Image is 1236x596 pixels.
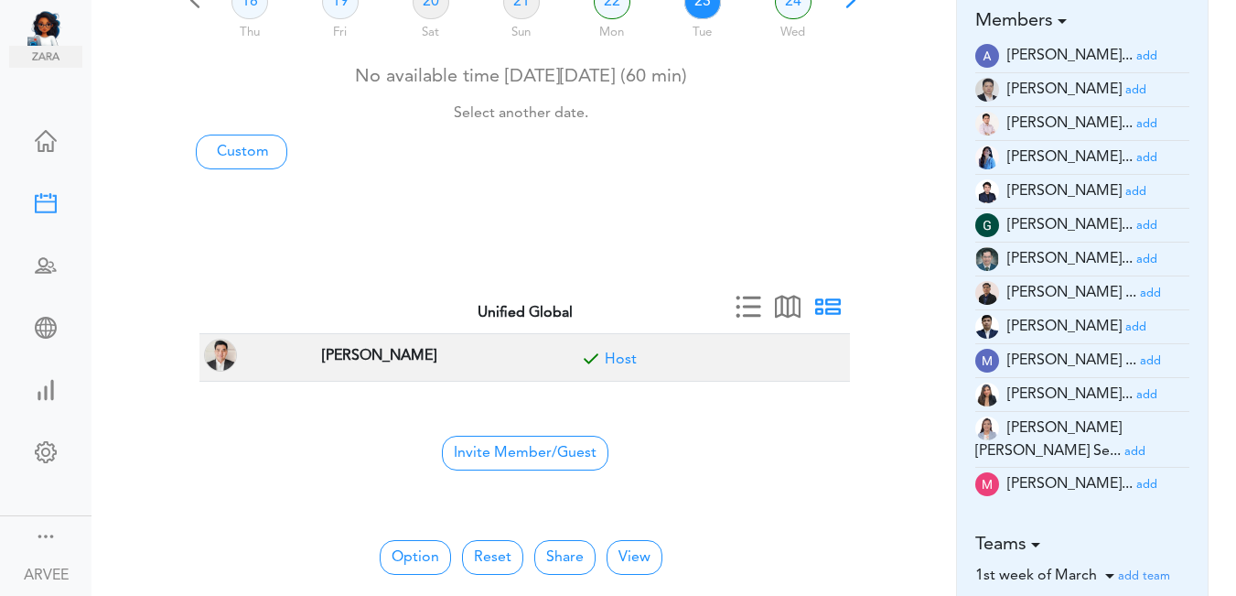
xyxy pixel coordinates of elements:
span: [PERSON_NAME]... [1007,387,1133,402]
a: add [1125,184,1146,199]
img: Z [975,112,999,135]
span: [PERSON_NAME]... [1007,116,1133,131]
div: Show menu and text [35,526,57,544]
a: add [1136,218,1157,233]
img: zara.png [9,46,82,68]
li: Tax Admin (i.herrera@unified-accounting.com) [975,243,1190,276]
span: [PERSON_NAME]... [1007,218,1133,233]
li: Tax Supervisor (am.latonio@unified-accounting.com) [975,107,1190,141]
li: Tax Supervisor (a.millos@unified-accounting.com) [975,73,1190,107]
a: Custom [196,135,287,169]
li: Tax Supervisor (ma.dacuma@unified-accounting.com) [975,468,1190,502]
small: add [1136,220,1157,232]
li: Tax Manager (a.banaga@unified-accounting.com) [975,39,1190,73]
span: [PERSON_NAME] [1007,320,1122,334]
img: ARVEE FLORES(a.flores@unified-accounting.com, TAX PARTNER at Corona, CA, USA) [204,339,237,372]
div: Mon [568,16,655,42]
button: Option [380,540,451,575]
img: oYmRaigo6CGHQoVEE68UKaYmSv3mcdPtBqv6mR0IswoELyKVAGpf2awGYjY1lJF3I6BneypHs55I8hk2WCirnQq9SYxiZpiWh... [975,315,999,339]
strong: [PERSON_NAME] [322,349,436,363]
span: [PERSON_NAME]... [1007,477,1133,492]
small: add [1124,446,1145,458]
a: add [1140,286,1161,300]
img: Unified Global - Powered by TEAMCAL AI [27,9,82,46]
a: add [1125,320,1146,334]
div: Fri [296,16,383,42]
small: add team [1118,570,1170,582]
small: add [1125,321,1146,333]
small: add [1125,84,1146,96]
small: add [1136,254,1157,265]
a: add [1124,444,1145,459]
span: [PERSON_NAME]... [1007,49,1133,63]
li: Tax Manager (mc.servinas@unified-accounting.com) [975,412,1190,468]
span: TAX PARTNER at Corona, CA, USA [317,341,441,368]
div: Change Settings [9,441,82,460]
li: Tax Manager (jm.atienza@unified-accounting.com) [975,276,1190,310]
img: tYClh565bsNRV2DOQ8zUDWWPrkmSsbOKg5xJDCoDKG2XlEZmCEccTQ7zEOPYImp7PCOAf7r2cjy7pCrRzzhJpJUo4c9mYcQ0F... [975,417,999,440]
span: [PERSON_NAME]... [1007,150,1133,165]
strong: Unified Global [478,306,573,320]
span: [PERSON_NAME] ... [1007,353,1136,368]
span: [PERSON_NAME] [1007,184,1122,199]
a: add [1125,82,1146,97]
a: add [1140,353,1161,368]
li: Tax Admin (e.dayan@unified-accounting.com) [975,175,1190,209]
img: t+ebP8ENxXARE3R9ZYAAAAASUVORK5CYII= [975,383,999,406]
div: Sun [478,16,564,42]
span: 1st week of March [975,569,1097,583]
a: Change Settings [9,432,82,476]
small: add [1136,50,1157,62]
a: Included for meeting [605,352,637,367]
small: add [1125,186,1146,198]
img: 9k= [975,78,999,102]
li: Partner (justine.tala@unifiedglobalph.com) [975,310,1190,344]
div: Wed [749,16,836,42]
span: [PERSON_NAME] [PERSON_NAME] Se... [975,421,1122,459]
div: Thu [206,16,293,42]
li: Tax Advisor (mc.talley@unified-accounting.com) [975,344,1190,378]
img: wEqpdqGJg0NqAAAAABJRU5ErkJggg== [975,213,999,237]
div: Home [9,130,82,148]
div: Create Meeting [9,192,82,211]
small: add [1136,479,1157,491]
span: [PERSON_NAME] [1007,82,1122,97]
a: add [1136,252,1157,266]
span: [PERSON_NAME] ... [1007,286,1136,300]
span: No available time [DATE][DATE] (60 min) [355,68,687,122]
div: ARVEE [24,565,69,587]
h5: Members [975,10,1190,32]
small: Select another date. [454,106,588,121]
button: View [607,540,662,575]
img: wOzMUeZp9uVEwAAAABJRU5ErkJggg== [975,349,999,373]
a: add [1136,150,1157,165]
small: add [1140,287,1161,299]
li: Tax Manager (g.magsino@unified-accounting.com) [975,209,1190,243]
a: add team [1118,569,1170,583]
div: Share Meeting Link [9,317,82,335]
img: 2Q== [975,146,999,169]
img: zKsWRAxI9YUAAAAASUVORK5CYII= [975,472,999,496]
small: add [1140,355,1161,367]
span: Invite Member/Guest to join your Group Free Time Calendar [442,436,608,471]
div: View Insights [9,379,82,397]
small: add [1136,152,1157,164]
a: add [1136,49,1157,63]
a: ARVEE [2,553,90,594]
a: Change side menu [35,526,57,551]
img: Z [975,179,999,203]
div: Sat [387,16,474,42]
h5: Teams [975,534,1190,556]
a: Share [534,540,596,575]
span: [PERSON_NAME]... [1007,252,1133,266]
button: Reset [462,540,523,575]
div: Schedule Team Meeting [9,255,82,273]
small: add [1136,389,1157,401]
small: add [1136,118,1157,130]
li: Tax Manager (c.madayag@unified-accounting.com) [975,141,1190,175]
div: Tue [659,16,746,42]
span: Included for meeting [577,350,605,377]
img: 9k= [975,281,999,305]
a: add [1136,116,1157,131]
img: E70kTnhEtDRAIGhEjAgBAJGBAiAQNCJGBAiAQMCJGAASESMCBEAgaESMCAEAkYECIBA0IkYECIBAwIkYABIRIwIEQCBoRIwIA... [975,44,999,68]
